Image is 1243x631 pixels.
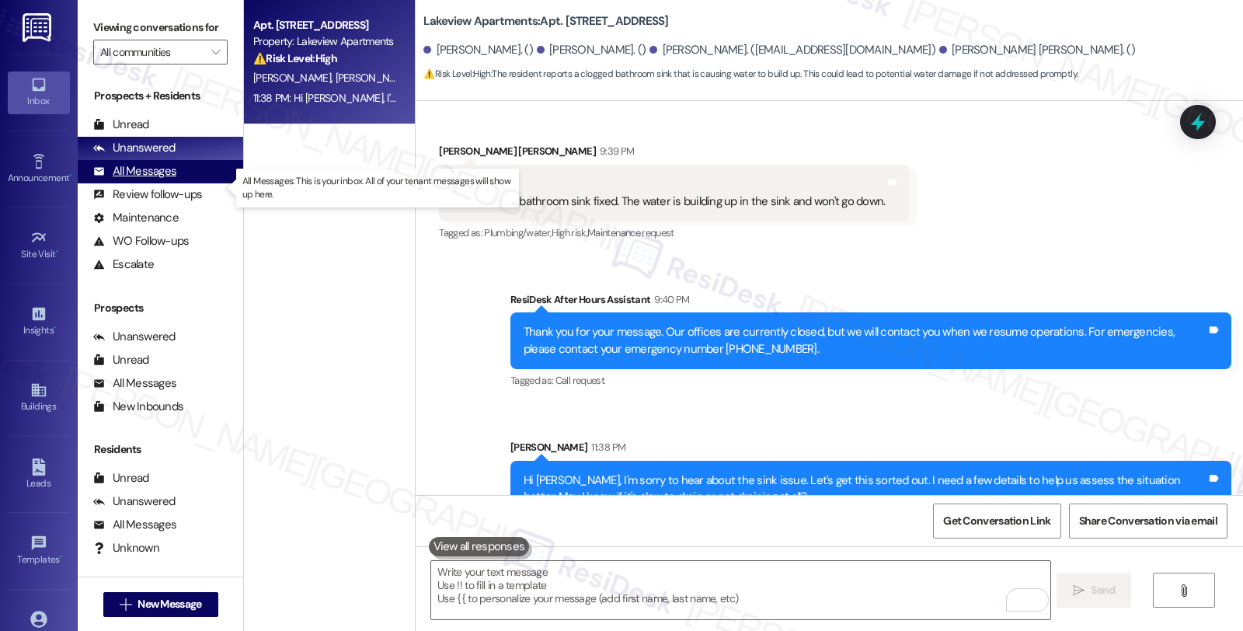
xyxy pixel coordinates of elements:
div: All Messages [93,375,176,392]
a: Site Visit • [8,225,70,267]
div: Unread [93,352,149,368]
div: Prospects + Residents [78,88,243,104]
strong: ⚠️ Risk Level: High [253,51,337,65]
div: ResiDesk After Hours Assistant [510,291,1231,313]
span: [PERSON_NAME] [253,71,336,85]
div: WO Follow-ups [93,233,189,249]
span: : The resident reports a clogged bathroom sink that is causing water to build up. This could lead... [423,66,1078,82]
button: Share Conversation via email [1069,504,1227,539]
a: Templates • [8,530,70,572]
div: Tagged as: [510,369,1231,392]
div: Unanswered [93,329,176,345]
span: High risk , [552,226,588,239]
div: Prospects [78,300,243,316]
input: All communities [100,40,203,64]
div: New Inbounds [93,399,183,415]
a: Insights • [8,301,70,343]
div: Unknown [93,540,159,556]
div: Hi [PERSON_NAME], I'm sorry to hear about the sink issue. Let's get this sorted out. I need a few... [524,472,1206,506]
div: All Messages [93,163,176,180]
span: • [69,170,71,181]
div: [PERSON_NAME]. ([EMAIL_ADDRESS][DOMAIN_NAME]) [649,42,935,58]
div: Unanswered [93,493,176,510]
i:  [120,598,131,611]
span: • [54,322,56,333]
div: Property: Lakeview Apartments [253,33,397,50]
div: [PERSON_NAME] [PERSON_NAME]. () [939,42,1135,58]
div: 11:38 PM: Hi [PERSON_NAME], I'm sorry to hear about the sink issue. Let's get this sorted out. I ... [253,91,1152,105]
div: [PERSON_NAME]. () [537,42,646,58]
i:  [211,46,220,58]
div: All Messages [93,517,176,533]
div: Review follow-ups [93,187,202,203]
div: Apt. [STREET_ADDRESS] [253,17,397,33]
label: Viewing conversations for [93,16,228,40]
div: Escalate [93,256,154,273]
div: Unanswered [93,140,176,156]
a: Buildings [8,377,70,419]
a: Inbox [8,71,70,113]
div: Hi, We need the bathroom sink fixed. The water is building up in the sink and won't go down. [452,176,885,210]
textarea: To enrich screen reader interactions, please activate Accessibility in Grammarly extension settings [431,561,1050,619]
span: Maintenance request [587,226,674,239]
span: Plumbing/water , [484,226,551,239]
div: 11:38 PM [587,439,625,455]
div: Unread [93,117,149,133]
strong: ⚠️ Risk Level: High [423,68,490,80]
div: [PERSON_NAME] [PERSON_NAME] [439,143,910,165]
span: Share Conversation via email [1079,513,1217,529]
span: [PERSON_NAME] [336,71,418,85]
div: 9:40 PM [650,291,689,308]
div: Maintenance [93,210,179,226]
span: Get Conversation Link [943,513,1050,529]
img: ResiDesk Logo [23,13,54,42]
span: • [60,552,62,563]
div: 9:39 PM [596,143,634,159]
div: Unread [93,470,149,486]
div: Residents [78,441,243,458]
div: [PERSON_NAME]. () [423,42,533,58]
span: Send [1091,582,1115,598]
div: [PERSON_NAME] [510,439,1231,461]
div: Thank you for your message. Our offices are currently closed, but we will contact you when we res... [524,324,1206,357]
a: Leads [8,454,70,496]
span: Call request [555,374,604,387]
p: All Messages: This is your inbox. All of your tenant messages will show up here. [242,175,513,201]
div: Tagged as: [439,221,910,244]
span: • [56,246,58,257]
b: Lakeview Apartments: Apt. [STREET_ADDRESS] [423,13,668,30]
i:  [1073,584,1085,597]
button: New Message [103,592,218,617]
button: Send [1057,573,1132,608]
button: Get Conversation Link [933,504,1060,539]
i:  [1178,584,1189,597]
span: New Message [138,596,201,612]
